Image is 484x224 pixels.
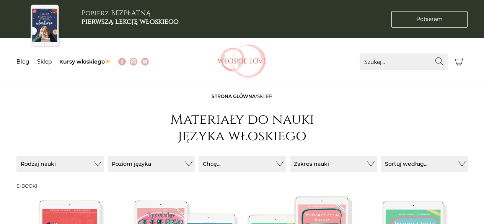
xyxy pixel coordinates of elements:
[81,9,179,26] h3: Pobierz BEZPŁATNĄ
[105,59,110,64] img: ✨
[290,156,377,172] button: Zakres nauki
[81,17,179,26] b: pierwszą lekcję włoskiego
[37,58,52,65] a: Sklep
[16,58,29,65] a: Blog
[16,156,104,172] button: Rodzaj nauki
[451,54,468,70] button: Koszyk
[360,54,448,70] input: Szukaj...
[16,183,468,189] h3: E-booki
[257,93,272,99] span: sklep
[217,44,267,79] img: Włoskielove
[199,156,286,172] button: Chcę...
[59,58,111,65] a: Kursy włoskiego
[381,156,468,172] button: Sortuj według...
[416,15,443,23] span: Pobieram
[108,156,195,172] button: Poziom języka
[391,11,468,28] a: Pobieram
[212,93,256,99] a: Strona główna
[166,111,319,144] h1: Materiały do nauki języka włoskiego
[212,93,272,99] span: /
